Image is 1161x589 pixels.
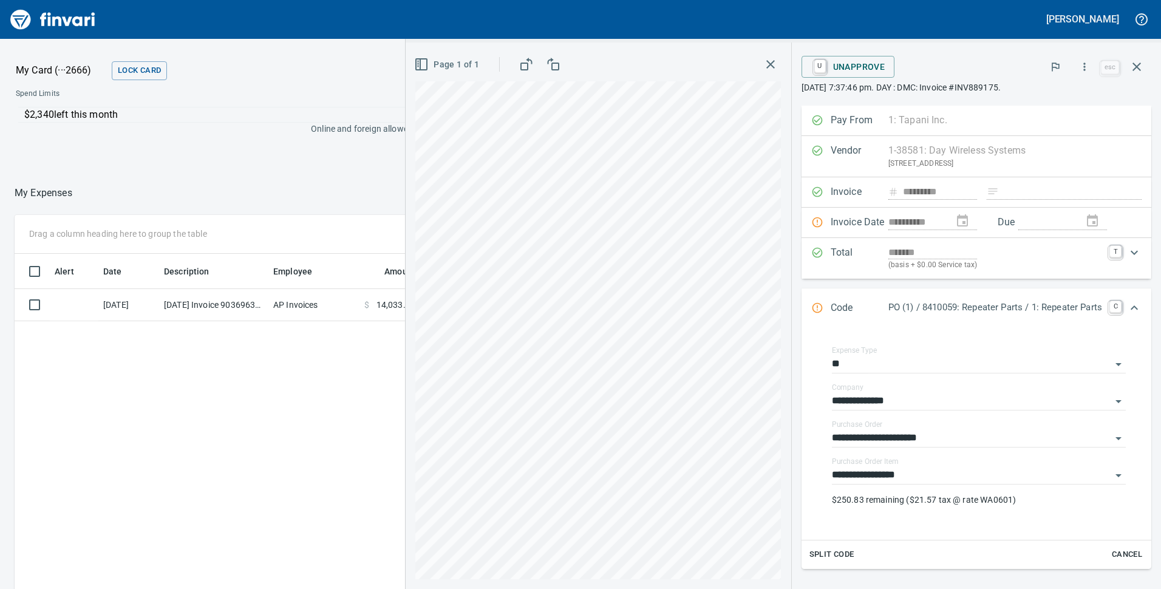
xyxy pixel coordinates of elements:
span: Cancel [1111,548,1143,562]
span: Unapprove [811,56,885,77]
p: [DATE] 7:37:46 pm. DAY : DMC: Invoice #INV889175. [802,81,1151,94]
button: Page 1 of 1 [412,53,484,76]
button: [PERSON_NAME] [1043,10,1122,29]
img: Finvari [7,5,98,34]
span: Date [103,264,122,279]
label: Expense Type [832,347,877,354]
span: Description [164,264,225,279]
h5: [PERSON_NAME] [1046,13,1119,26]
span: Split Code [809,548,854,562]
span: 14,033.84 [376,299,415,311]
label: Purchase Order [832,421,882,428]
label: Company [832,384,863,391]
p: (basis + $0.00 Service tax) [888,259,1102,271]
a: C [1109,301,1122,313]
p: Code [831,301,888,316]
p: $2,340 left this month [24,107,405,122]
button: Open [1110,393,1127,410]
p: $250.83 remaining ($21.57 tax @ rate WA0601) [832,494,1126,506]
div: Expand [802,329,1151,569]
div: Expand [802,238,1151,279]
span: Page 1 of 1 [417,57,479,72]
span: Employee [273,264,312,279]
span: Description [164,264,209,279]
td: AP Invoices [268,289,359,321]
span: Close invoice [1098,52,1151,81]
td: [DATE] [98,289,159,321]
button: Lock Card [112,61,167,80]
p: Drag a column heading here to group the table [29,228,207,240]
button: Flag [1042,53,1069,80]
a: U [814,60,826,73]
button: Split Code [806,545,857,564]
a: esc [1101,61,1119,74]
span: Alert [55,264,90,279]
div: Expand [802,288,1151,329]
p: Online and foreign allowed [6,123,413,135]
span: $ [364,299,369,311]
span: Lock Card [118,64,161,78]
span: Date [103,264,138,279]
span: Spend Limits [16,88,235,100]
button: UUnapprove [802,56,895,78]
p: My Card (···2666) [16,63,107,78]
p: My Expenses [15,186,72,200]
span: Amount [384,264,415,279]
td: [DATE] Invoice 90369637 from Topcon Solutions Inc (1-30481) [159,289,268,321]
label: Purchase Order Item [832,458,898,465]
p: Total [831,245,888,271]
span: Alert [55,264,74,279]
button: Open [1110,467,1127,484]
p: PO (1) / 8410059: Repeater Parts / 1: Repeater Parts [888,301,1102,315]
span: Employee [273,264,328,279]
button: Open [1110,356,1127,373]
button: Cancel [1108,545,1146,564]
a: T [1109,245,1122,257]
button: Open [1110,430,1127,447]
button: More [1071,53,1098,80]
span: Amount [369,264,415,279]
nav: breadcrumb [15,186,72,200]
